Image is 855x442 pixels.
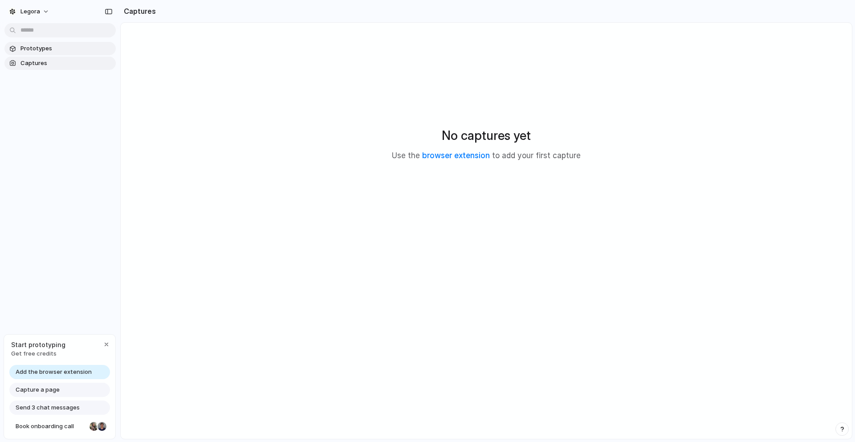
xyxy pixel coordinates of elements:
[120,6,156,16] h2: Captures
[16,422,86,431] span: Book onboarding call
[4,4,54,19] button: Legora
[4,42,116,55] a: Prototypes
[4,57,116,70] a: Captures
[16,403,80,412] span: Send 3 chat messages
[442,126,531,145] h2: No captures yet
[89,421,99,432] div: Nicole Kubica
[11,340,65,349] span: Start prototyping
[97,421,107,432] div: Christian Iacullo
[20,7,40,16] span: Legora
[16,385,60,394] span: Capture a page
[16,368,92,377] span: Add the browser extension
[20,44,112,53] span: Prototypes
[422,151,490,160] a: browser extension
[11,349,65,358] span: Get free credits
[20,59,112,68] span: Captures
[9,419,110,434] a: Book onboarding call
[392,150,581,162] p: Use the to add your first capture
